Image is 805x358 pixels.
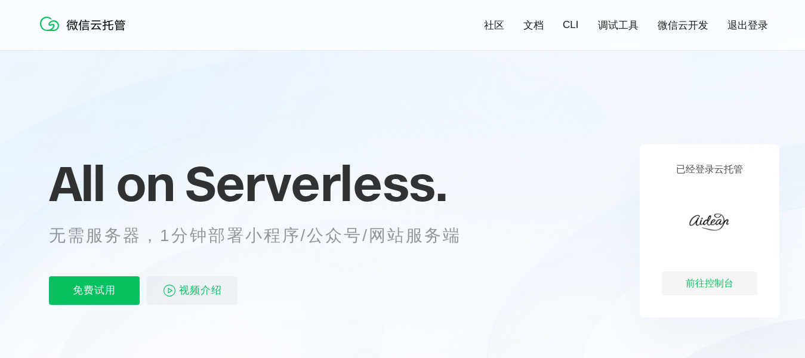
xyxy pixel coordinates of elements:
[162,283,177,298] img: video_play.svg
[523,18,544,32] a: 文档
[484,18,504,32] a: 社区
[38,27,133,38] a: 微信云托管
[658,18,708,32] a: 微信云开发
[179,276,222,305] span: 视频介绍
[49,153,174,213] span: All on
[563,19,578,31] a: CLI
[598,18,639,32] a: 调试工具
[662,271,757,295] div: 前往控制台
[49,276,140,305] p: 免费试用
[185,153,447,213] span: Serverless.
[38,12,133,36] img: 微信云托管
[49,224,483,248] p: 无需服务器，1分钟部署小程序/公众号/网站服务端
[727,18,768,32] a: 退出登录
[676,163,743,176] p: 已经登录云托管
